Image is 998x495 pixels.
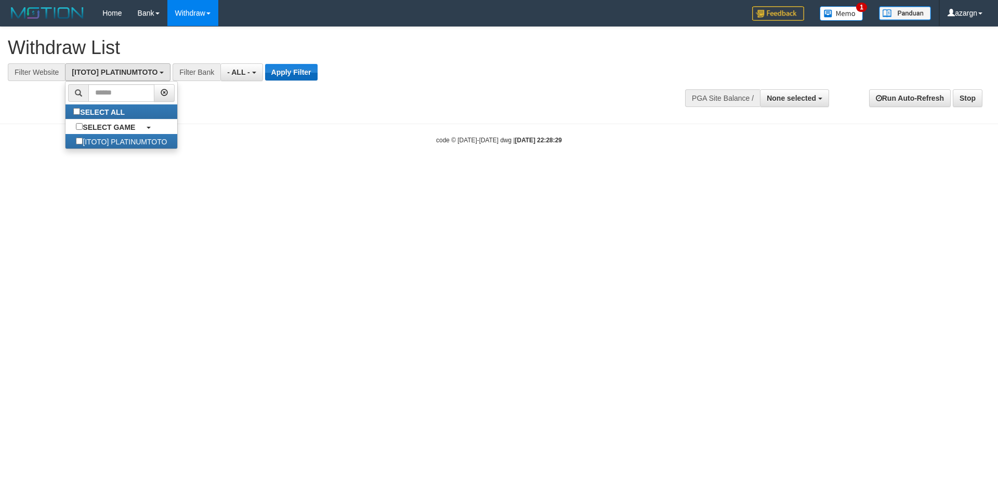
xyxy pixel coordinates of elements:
[685,89,760,107] div: PGA Site Balance /
[8,37,655,58] h1: Withdraw List
[220,63,262,81] button: - ALL -
[515,137,562,144] strong: [DATE] 22:28:29
[436,137,562,144] small: code © [DATE]-[DATE] dwg |
[760,89,829,107] button: None selected
[767,94,816,102] span: None selected
[76,138,83,144] input: [ITOTO] PLATINUMTOTO
[65,134,177,149] label: [ITOTO] PLATINUMTOTO
[83,123,135,131] b: SELECT GAME
[879,6,931,20] img: panduan.png
[752,6,804,21] img: Feedback.jpg
[65,104,135,119] label: SELECT ALL
[265,64,318,81] button: Apply Filter
[856,3,867,12] span: 1
[869,89,951,107] a: Run Auto-Refresh
[76,123,83,130] input: SELECT GAME
[65,63,170,81] button: [ITOTO] PLATINUMTOTO
[8,63,65,81] div: Filter Website
[65,119,177,134] a: SELECT GAME
[820,6,863,21] img: Button%20Memo.svg
[953,89,982,107] a: Stop
[173,63,220,81] div: Filter Bank
[72,68,157,76] span: [ITOTO] PLATINUMTOTO
[8,5,87,21] img: MOTION_logo.png
[227,68,250,76] span: - ALL -
[73,108,80,115] input: SELECT ALL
